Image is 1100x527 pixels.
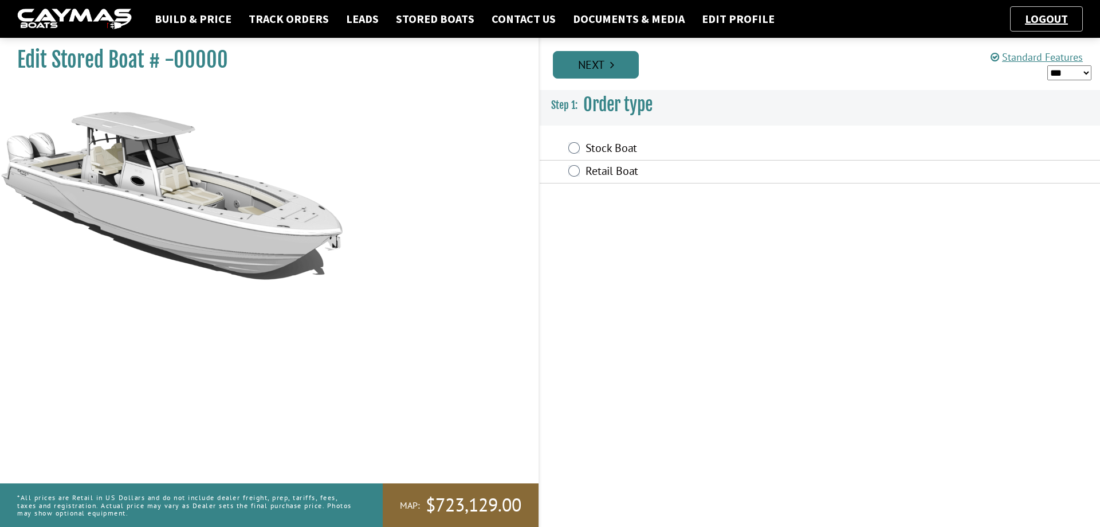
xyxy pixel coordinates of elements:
p: *All prices are Retail in US Dollars and do not include dealer freight, prep, tariffs, fees, taxe... [17,488,357,522]
a: Build & Price [149,11,237,26]
a: Next [553,51,639,79]
a: Documents & Media [567,11,690,26]
a: Standard Features [991,50,1083,64]
a: Contact Us [486,11,561,26]
a: Leads [340,11,384,26]
a: Edit Profile [696,11,780,26]
span: MAP: [400,499,420,512]
a: Stored Boats [390,11,480,26]
img: caymas-dealer-connect-2ed40d3bc7270c1d8d7ffb4b79bf05adc795679939227970def78ec6f6c03838.gif [17,9,132,30]
a: MAP:$723,129.00 [383,483,539,527]
a: Track Orders [243,11,335,26]
label: Retail Boat [586,164,894,181]
label: Stock Boat [586,141,894,158]
span: $723,129.00 [426,493,521,517]
h3: Order type [540,84,1100,126]
ul: Pagination [550,49,1100,79]
h1: Edit Stored Boat # -00000 [17,47,510,73]
a: Logout [1019,11,1074,26]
